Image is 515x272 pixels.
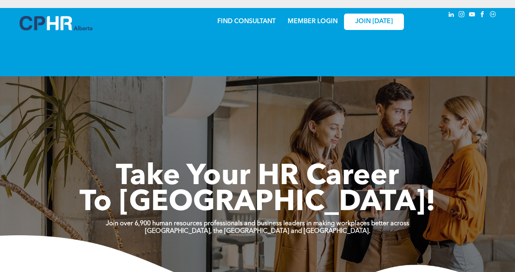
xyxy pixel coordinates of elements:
[217,18,276,25] a: FIND CONSULTANT
[489,10,497,21] a: Social network
[344,14,404,30] a: JOIN [DATE]
[20,16,92,30] img: A blue and white logo for cp alberta
[288,18,338,25] a: MEMBER LOGIN
[355,18,393,26] span: JOIN [DATE]
[145,228,370,234] strong: [GEOGRAPHIC_DATA], the [GEOGRAPHIC_DATA] and [GEOGRAPHIC_DATA].
[116,163,399,191] span: Take Your HR Career
[457,10,466,21] a: instagram
[106,220,409,227] strong: Join over 6,900 human resources professionals and business leaders in making workplaces better ac...
[80,189,436,217] span: To [GEOGRAPHIC_DATA]!
[468,10,477,21] a: youtube
[447,10,456,21] a: linkedin
[478,10,487,21] a: facebook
